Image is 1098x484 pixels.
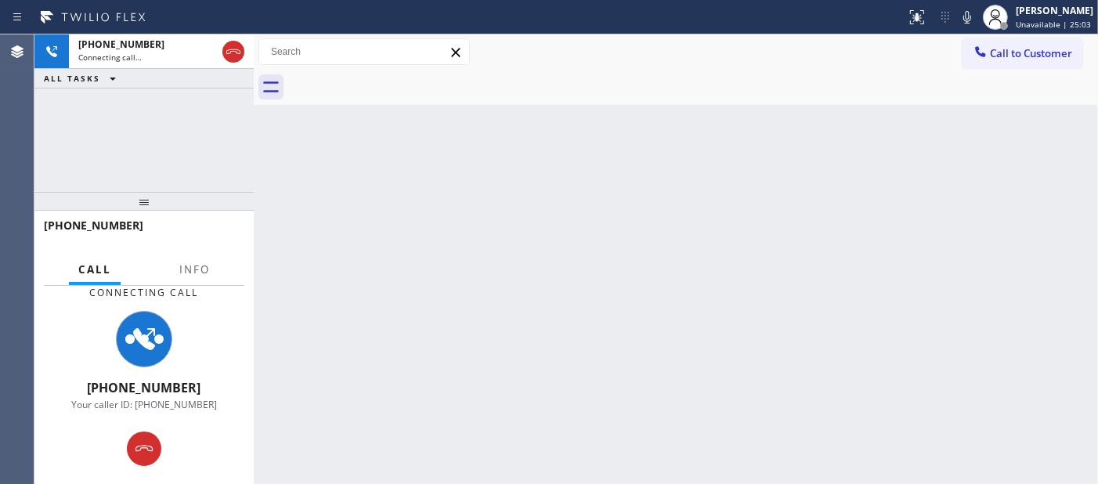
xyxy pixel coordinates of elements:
span: ALL TASKS [44,73,100,84]
button: Hang up [222,41,244,63]
button: Mute [956,6,978,28]
button: Info [170,255,219,285]
span: Call [78,262,111,276]
button: Call [69,255,121,285]
button: Call to Customer [963,38,1082,68]
input: Search [259,39,469,64]
span: [PHONE_NUMBER] [78,38,164,51]
span: [PHONE_NUMBER] [44,218,143,233]
span: Call to Customer [990,46,1072,60]
div: [PERSON_NAME] [1016,4,1093,17]
span: Unavailable | 25:03 [1016,19,1091,30]
span: Connecting call… [78,52,142,63]
button: ALL TASKS [34,69,132,88]
span: Connecting Call [90,286,199,299]
span: Info [179,262,210,276]
span: Your caller ID: [PHONE_NUMBER] Queue: Everyone [71,398,217,424]
span: [PHONE_NUMBER] [88,379,201,396]
button: Hang up [127,432,161,466]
